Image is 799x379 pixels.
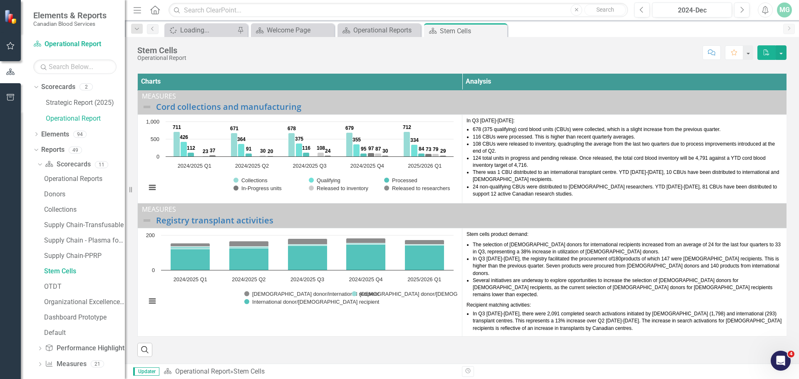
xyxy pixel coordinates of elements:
input: Search Below... [33,59,117,74]
path: 2024/2025 Q4, 97. In-Progress units. [368,153,375,157]
a: Supply Chain-PPRP [42,249,125,263]
a: Default [42,326,125,339]
text: 671 [230,126,238,131]
path: 2024/2025 Q4, 30. Released to researchers. [382,156,389,157]
a: Dashboard Prototype [42,311,125,324]
a: Strategic Report (2025) [46,98,125,108]
a: Reports [41,145,65,155]
div: Welcome Page [267,25,332,35]
span: Recipient matching activities: [466,302,531,308]
path: 2024/2025 Q1, 20. Canadian donor/international recipient. [171,243,210,246]
g: Canadian donor/international recipient, bar series 1 of 3 with 5 bars. [171,238,444,246]
text: 91 [246,146,252,152]
div: 21 [91,361,104,368]
text: 426 [180,134,188,140]
button: Search [584,4,626,16]
text: 97 [368,146,374,151]
text: 29 [440,148,446,154]
text: 679 [345,125,354,131]
path: 2024/2025 Q4, 6. Canadian donor/Canadian recipient. [346,243,386,244]
small: Canadian Blood Services [33,20,107,27]
text: 2024/2025 Q3 [290,276,324,282]
button: Show In-Progress units [233,185,282,191]
a: Measures [45,359,86,369]
div: Dashboard Prototype [44,314,125,321]
text: 116 [302,145,310,151]
g: Collections, bar series 1 of 6 with 5 bars. [174,132,410,157]
path: 2024/2025 Q1, 23. Released to inventory. [202,156,209,157]
path: 2024/2025 Q1, 120. International donor/Canadian recipient. [171,249,210,270]
text: 500 [151,136,159,142]
div: 49 [69,146,82,154]
a: Welcome Page [253,25,332,35]
text: 0 [152,267,155,273]
button: MG [777,2,792,17]
div: Stem Cells [137,46,186,55]
a: Stem Cells [42,265,125,278]
path: 2024/2025 Q2, 20. Released to researchers. [267,156,274,157]
div: 94 [73,131,87,138]
text: 112 [187,145,195,151]
div: Loading... [180,25,235,35]
div: Operational Reports [44,175,125,183]
text: 2025/2026 Q1 [407,276,441,282]
img: ClearPoint Strategy [4,9,19,24]
a: Scorecards [41,82,75,92]
g: Canadian donor/Canadian recipient, bar series 2 of 3 with 5 bars. [171,243,444,249]
path: 2025/2026 Q1, 29. Released to researchers. [440,156,447,157]
g: In-Progress units, bar series 4 of 6 with 5 bars. [194,153,432,157]
td: Double-Click to Edit [462,228,787,336]
path: 2024/2025 Q3, 33. Canadian donor/international recipient. [288,238,328,244]
a: OTDT [42,280,125,293]
a: Loading... [166,25,235,35]
a: Cord collections and manufacturing [156,102,782,111]
path: 2024/2025 Q2, 9. Canadian donor/Canadian recipient. [229,246,269,248]
path: 2025/2026 Q1, 84. Processed. [418,154,425,157]
button: 2024-Dec [652,2,732,17]
g: Qualifying, bar series 2 of 6 with 5 bars. [181,142,418,157]
svg: Interactive chart [142,231,458,314]
path: 2025/2026 Q1, 26. Canadian donor/international recipient. [405,240,444,244]
span: Stem cells product demand: [466,231,529,237]
button: Show Processed [384,177,417,183]
iframe: Intercom live chat [771,351,791,371]
text: 375 [295,136,303,142]
path: 2024/2025 Q3, 7. Canadian donor/Canadian recipient. [288,244,328,245]
input: Search ClearPoint... [169,3,628,17]
path: 2024/2025 Q2, 32. Canadian donor/international recipient. [229,241,269,246]
text: 711 [173,124,181,130]
text: 108 [317,145,325,151]
path: 2025/2026 Q1, 712. Collections. [404,132,410,157]
text: 712 [403,124,411,130]
a: Elements [41,130,69,139]
text: 79 [433,146,439,152]
path: 2024/2025 Q4, 87. Released to inventory. [375,154,382,157]
a: Registry transplant activities [156,216,782,225]
div: Supply Chain - Plasma for Fractionation [44,237,125,244]
span: 124 total units in progress and pending release. Once released, the total cord blood inventory wi... [473,155,766,168]
g: Released to researchers, bar series 6 of 6 with 5 bars. [209,155,447,157]
div: Default [44,329,125,337]
button: View chart menu, Chart [146,182,158,193]
path: 2024/2025 Q3, 678. Collections. [288,133,295,157]
text: 23 [203,149,208,154]
path: 2024/2025 Q1, 711. Collections. [174,132,180,157]
span: Search [596,6,614,13]
span: 108 CBUs were released to inventory, quadrupling the average from the last two quarters due to pr... [473,141,775,154]
span: There was 1 CBU distributed to an international transplant centre. YTD [DATE]-[DATE], 10 CBUs hav... [473,169,779,182]
td: Double-Click to Edit [462,115,787,203]
text: 2024/2025 Q2 [232,276,266,282]
a: Supply Chain-Transfusable [42,218,125,232]
span: 24 non-qualifying CBUs were distributed to [DEMOGRAPHIC_DATA] researchers. YTD [DATE]-[DATE], 81 ... [473,184,777,197]
path: 2025/2026 Q1, 334. Qualifying. [411,145,418,157]
div: Measures [142,93,782,100]
span: In Q3 [DATE]-[DATE], there were 2,091 completed search activations initiated by [DEMOGRAPHIC_DATA... [473,311,782,331]
text: 200 [146,232,155,238]
path: 2024/2025 Q2, 364. Qualifying. [238,144,245,157]
a: Operational Reports [340,25,419,35]
path: 2024/2025 Q4, 29. Canadian donor/international recipient. [346,238,386,243]
div: Stem Cells [233,367,265,375]
span: The selection of [DEMOGRAPHIC_DATA] donors for international recipients increased from an average... [473,242,781,255]
div: 2024-Dec [655,5,729,15]
button: Show Collections [233,177,268,183]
